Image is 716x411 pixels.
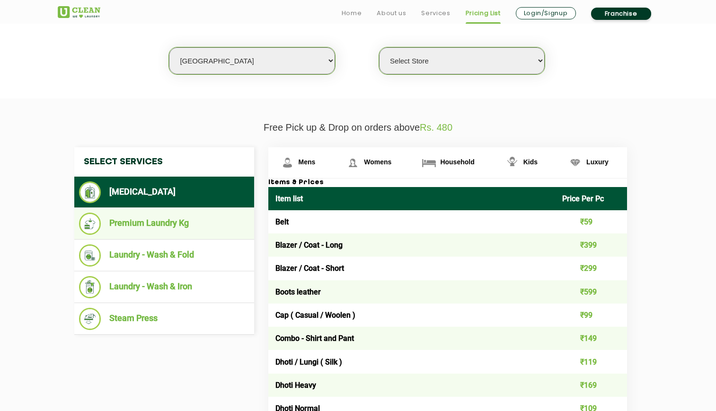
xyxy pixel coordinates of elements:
[586,158,609,166] span: Luxury
[421,8,450,19] a: Services
[555,304,627,327] td: ₹99
[268,374,556,397] td: Dhoti Heavy
[555,257,627,280] td: ₹299
[74,147,254,177] h4: Select Services
[268,280,556,304] td: Boots leather
[79,213,101,235] img: Premium Laundry Kg
[567,154,583,171] img: Luxury
[555,187,627,210] th: Price Per Pc
[555,327,627,350] td: ₹149
[79,181,249,203] li: [MEDICAL_DATA]
[555,210,627,233] td: ₹59
[364,158,391,166] span: Womens
[591,8,651,20] a: Franchise
[555,280,627,304] td: ₹599
[523,158,538,166] span: Kids
[79,276,101,298] img: Laundry - Wash & Iron
[58,6,100,18] img: UClean Laundry and Dry Cleaning
[420,122,452,133] span: Rs. 480
[504,154,521,171] img: Kids
[79,308,249,330] li: Steam Press
[279,154,296,171] img: Mens
[377,8,406,19] a: About us
[79,181,101,203] img: Dry Cleaning
[268,304,556,327] td: Cap ( Casual / Woolen )
[58,122,659,133] p: Free Pick up & Drop on orders above
[268,233,556,257] td: Blazer / Coat - Long
[440,158,474,166] span: Household
[466,8,501,19] a: Pricing List
[516,7,576,19] a: Login/Signup
[555,350,627,373] td: ₹119
[79,244,101,267] img: Laundry - Wash & Fold
[268,327,556,350] td: Combo - Shirt and Pant
[268,179,627,187] h3: Items & Prices
[79,213,249,235] li: Premium Laundry Kg
[268,187,556,210] th: Item list
[299,158,316,166] span: Mens
[79,308,101,330] img: Steam Press
[555,233,627,257] td: ₹399
[342,8,362,19] a: Home
[79,244,249,267] li: Laundry - Wash & Fold
[268,210,556,233] td: Belt
[555,374,627,397] td: ₹169
[421,154,437,171] img: Household
[345,154,361,171] img: Womens
[79,276,249,298] li: Laundry - Wash & Iron
[268,257,556,280] td: Blazer / Coat - Short
[268,350,556,373] td: Dhoti / Lungi ( Silk )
